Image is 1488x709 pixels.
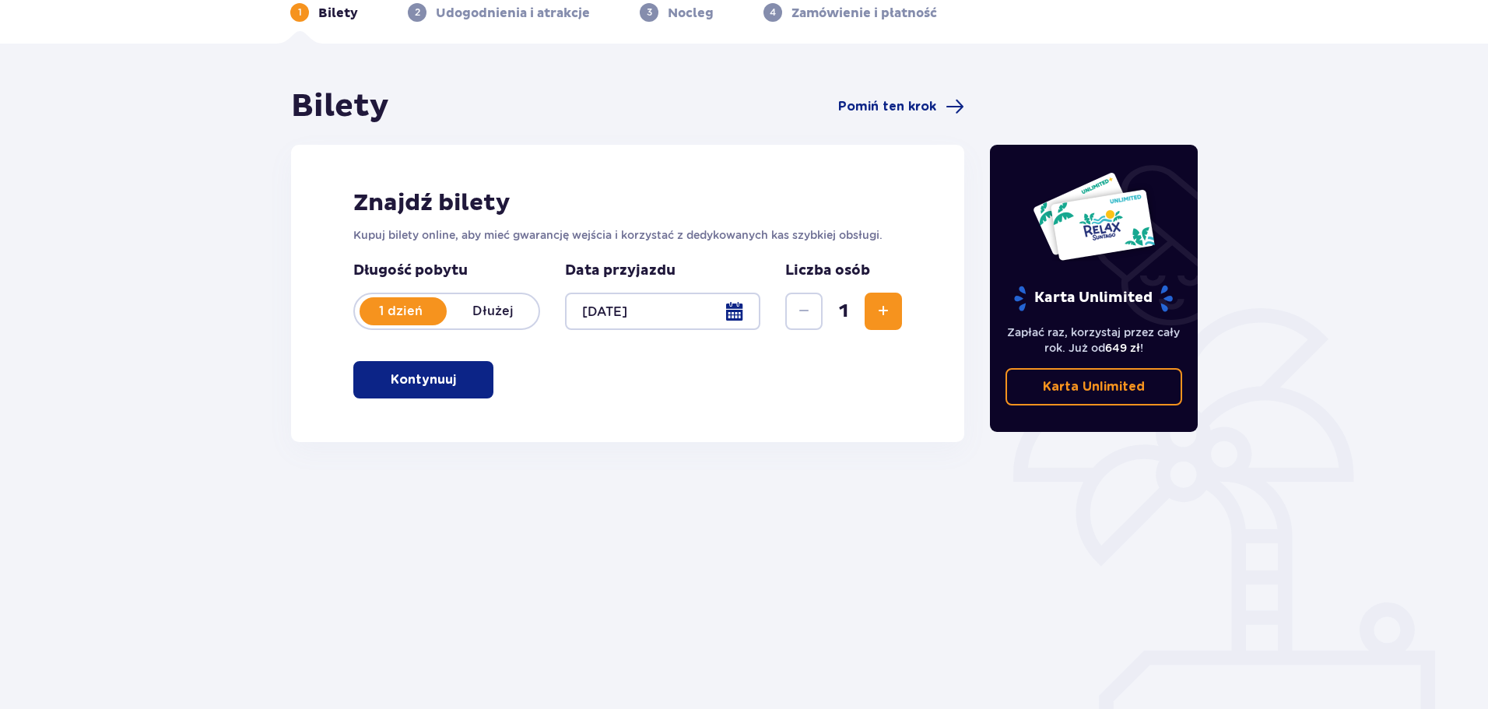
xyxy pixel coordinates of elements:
p: Liczba osób [785,261,870,280]
p: 1 [298,5,302,19]
h2: Znajdź bilety [353,188,902,218]
p: Dłużej [447,303,539,320]
p: Nocleg [668,5,714,22]
p: Karta Unlimited [1012,285,1174,312]
p: Bilety [318,5,358,22]
div: 4Zamówienie i płatność [763,3,937,22]
button: Zwiększ [865,293,902,330]
span: Pomiń ten krok [838,98,936,115]
p: 1 dzień [355,303,447,320]
button: Zmniejsz [785,293,823,330]
p: Zamówienie i płatność [791,5,937,22]
a: Pomiń ten krok [838,97,964,116]
p: Długość pobytu [353,261,540,280]
h1: Bilety [291,87,389,126]
p: 3 [647,5,652,19]
p: Karta Unlimited [1043,378,1145,395]
p: 2 [415,5,420,19]
span: 649 zł [1105,342,1140,354]
p: Data przyjazdu [565,261,676,280]
span: 1 [826,300,862,323]
button: Kontynuuj [353,361,493,398]
p: Udogodnienia i atrakcje [436,5,590,22]
p: Zapłać raz, korzystaj przez cały rok. Już od ! [1005,325,1183,356]
div: 3Nocleg [640,3,714,22]
div: 2Udogodnienia i atrakcje [408,3,590,22]
p: Kupuj bilety online, aby mieć gwarancję wejścia i korzystać z dedykowanych kas szybkiej obsługi. [353,227,902,243]
p: 4 [770,5,776,19]
p: Kontynuuj [391,371,456,388]
a: Karta Unlimited [1005,368,1183,405]
img: Dwie karty całoroczne do Suntago z napisem 'UNLIMITED RELAX', na białym tle z tropikalnymi liśćmi... [1032,171,1156,261]
div: 1Bilety [290,3,358,22]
